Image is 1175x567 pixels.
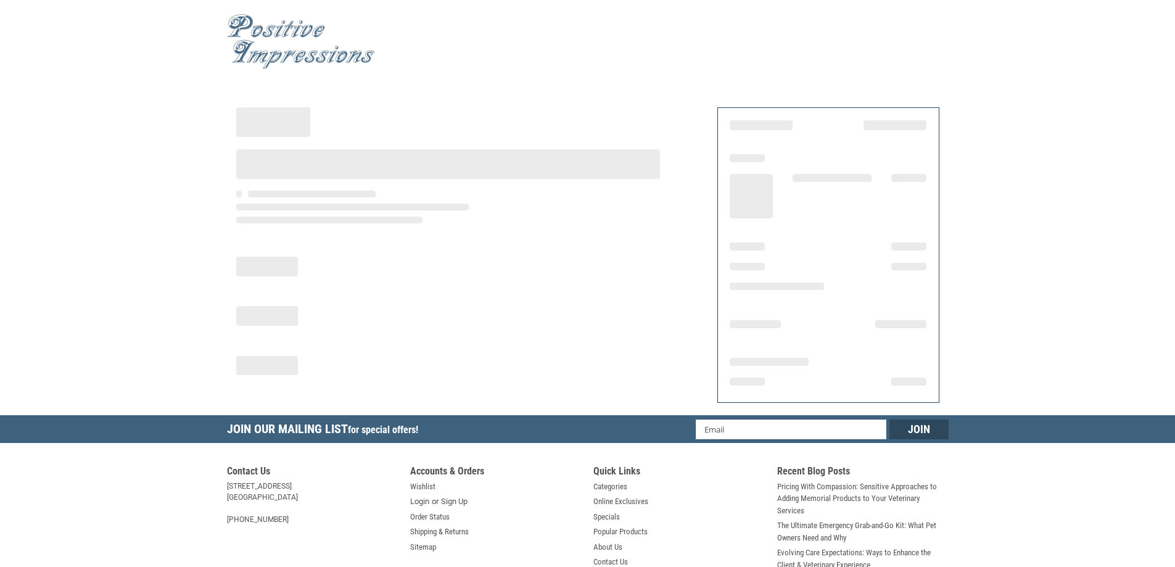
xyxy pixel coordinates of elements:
[593,481,627,493] a: Categories
[889,420,949,439] input: Join
[424,495,446,508] span: or
[227,14,375,69] img: Positive Impressions
[593,526,648,538] a: Popular Products
[777,481,949,517] a: Pricing With Compassion: Sensitive Approaches to Adding Memorial Products to Your Veterinary Serv...
[410,465,582,481] h5: Accounts & Orders
[696,420,886,439] input: Email
[441,495,468,508] a: Sign Up
[593,465,765,481] h5: Quick Links
[777,519,949,544] a: The Ultimate Emergency Grab-and-Go Kit: What Pet Owners Need and Why
[410,511,450,523] a: Order Status
[227,481,398,525] address: [STREET_ADDRESS] [GEOGRAPHIC_DATA] [PHONE_NUMBER]
[410,481,435,493] a: Wishlist
[410,541,436,553] a: Sitemap
[410,526,469,538] a: Shipping & Returns
[777,465,949,481] h5: Recent Blog Posts
[348,424,418,436] span: for special offers!
[227,415,424,447] h5: Join Our Mailing List
[593,541,622,553] a: About Us
[227,465,398,481] h5: Contact Us
[593,495,648,508] a: Online Exclusives
[410,495,429,508] a: Login
[593,511,620,523] a: Specials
